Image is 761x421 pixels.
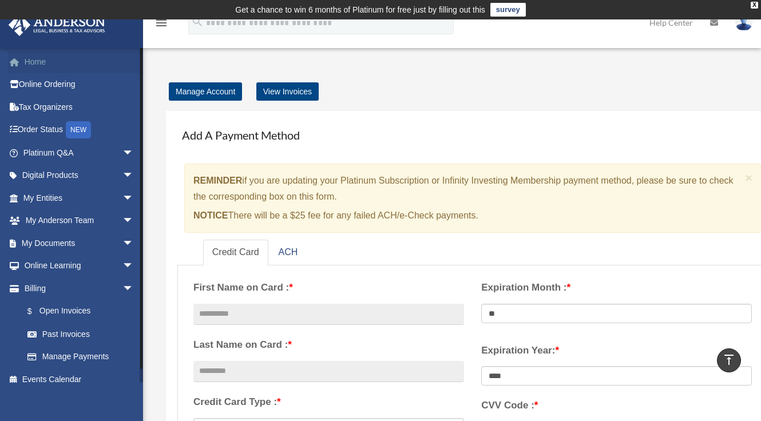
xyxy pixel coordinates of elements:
[269,240,307,265] a: ACH
[746,171,753,184] span: ×
[122,209,145,233] span: arrow_drop_down
[122,186,145,210] span: arrow_drop_down
[735,14,752,31] img: User Pic
[193,279,464,296] label: First Name on Card :
[751,2,758,9] div: close
[8,232,151,255] a: My Documentsarrow_drop_down
[8,96,151,118] a: Tax Organizers
[5,14,109,36] img: Anderson Advisors Platinum Portal
[122,141,145,165] span: arrow_drop_down
[193,176,242,185] strong: REMINDER
[746,172,753,184] button: Close
[8,209,151,232] a: My Anderson Teamarrow_drop_down
[481,342,752,359] label: Expiration Year:
[8,164,151,187] a: Digital Productsarrow_drop_down
[8,50,151,73] a: Home
[193,336,464,354] label: Last Name on Card :
[8,73,151,96] a: Online Ordering
[8,118,151,142] a: Order StatusNEW
[8,368,151,391] a: Events Calendar
[34,304,39,319] span: $
[122,232,145,255] span: arrow_drop_down
[8,141,151,164] a: Platinum Q&Aarrow_drop_down
[203,240,268,265] a: Credit Card
[154,16,168,30] i: menu
[8,277,151,300] a: Billingarrow_drop_down
[122,164,145,188] span: arrow_drop_down
[193,208,741,224] p: There will be a $25 fee for any failed ACH/e-Check payments.
[154,20,168,30] a: menu
[16,323,151,345] a: Past Invoices
[481,397,752,414] label: CVV Code :
[235,3,485,17] div: Get a chance to win 6 months of Platinum for free just by filling out this
[193,210,228,220] strong: NOTICE
[722,353,736,367] i: vertical_align_top
[122,277,145,300] span: arrow_drop_down
[193,394,464,411] label: Credit Card Type :
[16,345,145,368] a: Manage Payments
[169,82,242,101] a: Manage Account
[8,186,151,209] a: My Entitiesarrow_drop_down
[66,121,91,138] div: NEW
[191,15,204,28] i: search
[490,3,526,17] a: survey
[122,255,145,278] span: arrow_drop_down
[16,300,151,323] a: $Open Invoices
[717,348,741,372] a: vertical_align_top
[8,255,151,277] a: Online Learningarrow_drop_down
[256,82,319,101] a: View Invoices
[481,279,752,296] label: Expiration Month :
